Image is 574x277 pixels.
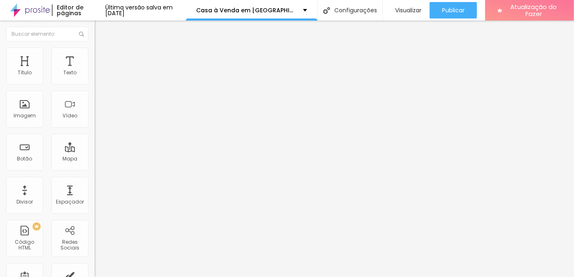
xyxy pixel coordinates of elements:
[105,3,173,17] font: Última versão salva em [DATE]
[6,27,88,41] input: Buscar elemento
[56,198,84,205] font: Espaçador
[60,238,79,251] font: Redes Sociais
[17,155,32,162] font: Botão
[511,2,557,18] font: Atualização do Fazer
[442,6,465,14] font: Publicar
[57,3,83,17] font: Editor de páginas
[79,32,84,37] img: Ícone
[383,2,430,18] button: Visualizar
[395,6,421,14] font: Visualizar
[16,198,33,205] font: Divisor
[62,155,77,162] font: Mapa
[14,112,36,119] font: Imagem
[18,69,32,76] font: Título
[15,238,35,251] font: Código HTML
[323,7,330,14] img: Ícone
[63,69,76,76] font: Texto
[430,2,477,18] button: Publicar
[62,112,77,119] font: Vídeo
[196,6,391,14] font: Casa à Venda em [GEOGRAPHIC_DATA] – [GEOGRAPHIC_DATA]
[95,21,574,277] iframe: Editor
[334,6,377,14] font: Configurações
